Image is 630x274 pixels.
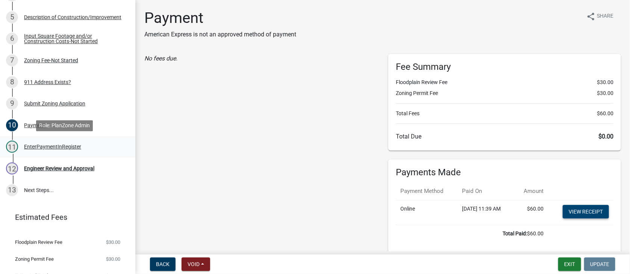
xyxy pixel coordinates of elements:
[36,120,93,131] div: Role: PlanZone Admin
[144,55,177,62] i: No fees due.
[6,184,18,196] div: 13
[106,257,120,262] span: $30.00
[6,11,18,23] div: 5
[396,182,457,200] th: Payment Method
[156,261,170,267] span: Back
[457,200,514,225] td: [DATE] 11:39 AM
[144,30,296,39] p: American Express is not an approved method of payment
[584,257,615,271] button: Update
[514,182,548,200] th: Amount
[396,167,613,178] h6: Payments Made
[106,240,120,245] span: $30.00
[396,225,548,242] td: $60.00
[24,15,121,20] div: Description of Construction/Improvement
[15,257,54,262] span: Zoning Permit Fee
[597,110,613,117] span: $60.00
[580,9,619,24] button: shareShare
[590,261,609,267] span: Update
[6,141,18,153] div: 11
[6,98,18,110] div: 9
[563,205,609,218] a: View receipt
[6,163,18,175] div: 12
[6,210,123,225] a: Estimated Fees
[586,12,595,21] i: share
[6,119,18,131] div: 10
[457,182,514,200] th: Paid On
[144,9,296,27] h1: Payment
[24,58,78,63] div: Zoning Fee-Not Started
[24,166,94,171] div: Engineer Review and Approval
[182,257,210,271] button: Void
[396,89,613,97] li: Zoning Permit Fee
[15,240,62,245] span: Floodplain Review Fee
[558,257,581,271] button: Exit
[396,62,613,72] h6: Fee Summary
[396,110,613,117] li: Total Fees
[24,144,81,149] div: EnterPaymentInRegister
[396,133,613,140] h6: Total Due
[597,12,613,21] span: Share
[150,257,176,271] button: Back
[514,200,548,225] td: $60.00
[6,33,18,45] div: 6
[24,33,123,44] div: Input Square Footage and/or Construction Costs-Not Started
[24,101,85,106] div: Submit Zoning Application
[503,230,527,236] b: Total Paid:
[24,123,45,128] div: Payment
[396,78,613,86] li: Floodplain Review Fee
[6,54,18,66] div: 7
[597,78,613,86] span: $30.00
[598,133,613,140] span: $0.00
[6,76,18,88] div: 8
[597,89,613,97] span: $30.00
[24,80,71,85] div: 911 Address Exists?
[188,261,200,267] span: Void
[396,200,457,225] td: Online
